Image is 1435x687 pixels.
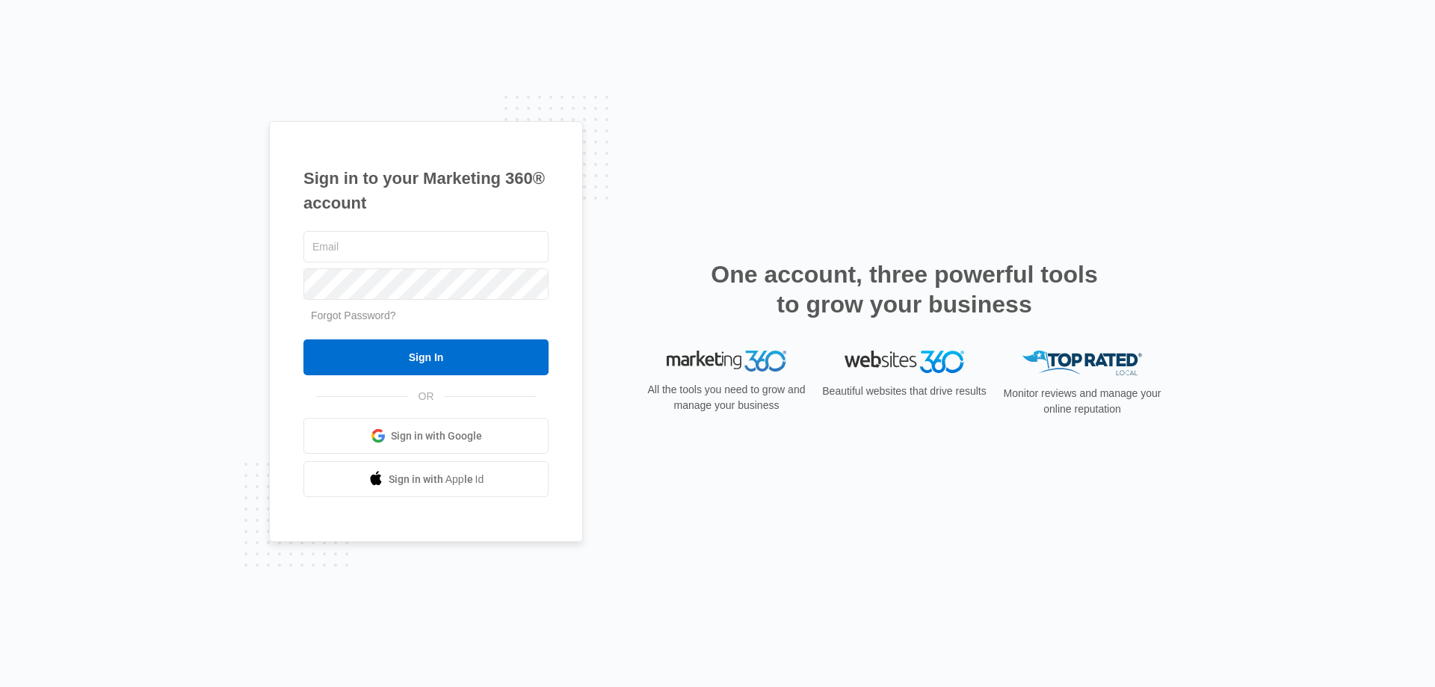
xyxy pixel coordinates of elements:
[311,309,396,321] a: Forgot Password?
[391,428,482,444] span: Sign in with Google
[303,166,549,215] h1: Sign in to your Marketing 360® account
[821,383,988,399] p: Beautiful websites that drive results
[643,382,810,413] p: All the tools you need to grow and manage your business
[303,418,549,454] a: Sign in with Google
[303,231,549,262] input: Email
[706,259,1102,319] h2: One account, three powerful tools to grow your business
[1022,351,1142,375] img: Top Rated Local
[303,461,549,497] a: Sign in with Apple Id
[845,351,964,372] img: Websites 360
[389,472,484,487] span: Sign in with Apple Id
[999,386,1166,417] p: Monitor reviews and manage your online reputation
[408,389,445,404] span: OR
[303,339,549,375] input: Sign In
[667,351,786,372] img: Marketing 360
